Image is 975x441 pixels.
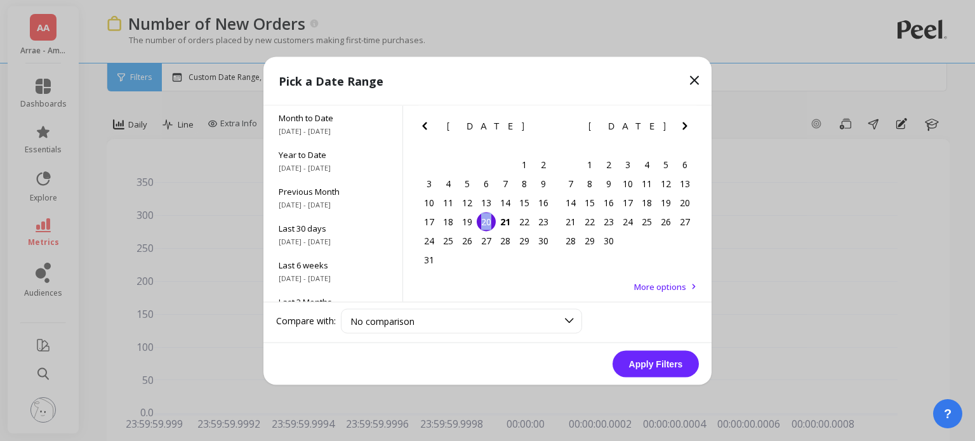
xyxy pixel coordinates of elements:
[637,193,656,212] div: Choose Thursday, September 18th, 2025
[439,174,458,193] div: Choose Monday, August 4th, 2025
[279,259,387,270] span: Last 6 weeks
[599,155,618,174] div: Choose Tuesday, September 2nd, 2025
[279,199,387,209] span: [DATE] - [DATE]
[515,155,534,174] div: Choose Friday, August 1st, 2025
[656,212,675,231] div: Choose Friday, September 26th, 2025
[618,155,637,174] div: Choose Wednesday, September 3rd, 2025
[637,174,656,193] div: Choose Thursday, September 11th, 2025
[439,212,458,231] div: Choose Monday, August 18th, 2025
[439,193,458,212] div: Choose Monday, August 11th, 2025
[477,193,496,212] div: Choose Wednesday, August 13th, 2025
[458,174,477,193] div: Choose Tuesday, August 5th, 2025
[279,222,387,234] span: Last 30 days
[536,118,556,138] button: Next Month
[279,185,387,197] span: Previous Month
[515,174,534,193] div: Choose Friday, August 8th, 2025
[417,118,437,138] button: Previous Month
[420,174,439,193] div: Choose Sunday, August 3rd, 2025
[279,236,387,246] span: [DATE] - [DATE]
[561,174,580,193] div: Choose Sunday, September 7th, 2025
[675,155,694,174] div: Choose Saturday, September 6th, 2025
[534,212,553,231] div: Choose Saturday, August 23rd, 2025
[279,162,387,173] span: [DATE] - [DATE]
[613,350,699,377] button: Apply Filters
[458,193,477,212] div: Choose Tuesday, August 12th, 2025
[580,231,599,250] div: Choose Monday, September 29th, 2025
[458,231,477,250] div: Choose Tuesday, August 26th, 2025
[515,212,534,231] div: Choose Friday, August 22nd, 2025
[944,405,952,423] span: ?
[933,399,962,428] button: ?
[599,212,618,231] div: Choose Tuesday, September 23rd, 2025
[534,155,553,174] div: Choose Saturday, August 2nd, 2025
[515,231,534,250] div: Choose Friday, August 29th, 2025
[599,193,618,212] div: Choose Tuesday, September 16th, 2025
[599,231,618,250] div: Choose Tuesday, September 30th, 2025
[534,231,553,250] div: Choose Saturday, August 30th, 2025
[637,212,656,231] div: Choose Thursday, September 25th, 2025
[675,174,694,193] div: Choose Saturday, September 13th, 2025
[599,174,618,193] div: Choose Tuesday, September 9th, 2025
[439,231,458,250] div: Choose Monday, August 25th, 2025
[279,296,387,307] span: Last 3 Months
[634,280,686,292] span: More options
[279,126,387,136] span: [DATE] - [DATE]
[534,174,553,193] div: Choose Saturday, August 9th, 2025
[496,212,515,231] div: Choose Thursday, August 21st, 2025
[580,155,599,174] div: Choose Monday, September 1st, 2025
[350,315,415,327] span: No comparison
[496,231,515,250] div: Choose Thursday, August 28th, 2025
[618,174,637,193] div: Choose Wednesday, September 10th, 2025
[420,212,439,231] div: Choose Sunday, August 17th, 2025
[580,212,599,231] div: Choose Monday, September 22nd, 2025
[420,250,439,269] div: Choose Sunday, August 31st, 2025
[618,193,637,212] div: Choose Wednesday, September 17th, 2025
[675,193,694,212] div: Choose Saturday, September 20th, 2025
[515,193,534,212] div: Choose Friday, August 15th, 2025
[279,148,387,160] span: Year to Date
[534,193,553,212] div: Choose Saturday, August 16th, 2025
[279,112,387,123] span: Month to Date
[656,193,675,212] div: Choose Friday, September 19th, 2025
[279,273,387,283] span: [DATE] - [DATE]
[637,155,656,174] div: Choose Thursday, September 4th, 2025
[458,212,477,231] div: Choose Tuesday, August 19th, 2025
[561,212,580,231] div: Choose Sunday, September 21st, 2025
[477,212,496,231] div: Choose Wednesday, August 20th, 2025
[561,155,694,250] div: month 2025-09
[656,174,675,193] div: Choose Friday, September 12th, 2025
[618,212,637,231] div: Choose Wednesday, September 24th, 2025
[675,212,694,231] div: Choose Saturday, September 27th, 2025
[677,118,698,138] button: Next Month
[279,72,383,89] p: Pick a Date Range
[656,155,675,174] div: Choose Friday, September 5th, 2025
[420,193,439,212] div: Choose Sunday, August 10th, 2025
[559,118,579,138] button: Previous Month
[580,193,599,212] div: Choose Monday, September 15th, 2025
[420,155,553,269] div: month 2025-08
[276,315,336,327] label: Compare with:
[580,174,599,193] div: Choose Monday, September 8th, 2025
[477,174,496,193] div: Choose Wednesday, August 6th, 2025
[561,231,580,250] div: Choose Sunday, September 28th, 2025
[420,231,439,250] div: Choose Sunday, August 24th, 2025
[561,193,580,212] div: Choose Sunday, September 14th, 2025
[496,174,515,193] div: Choose Thursday, August 7th, 2025
[477,231,496,250] div: Choose Wednesday, August 27th, 2025
[496,193,515,212] div: Choose Thursday, August 14th, 2025
[588,121,668,131] span: [DATE]
[447,121,526,131] span: [DATE]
